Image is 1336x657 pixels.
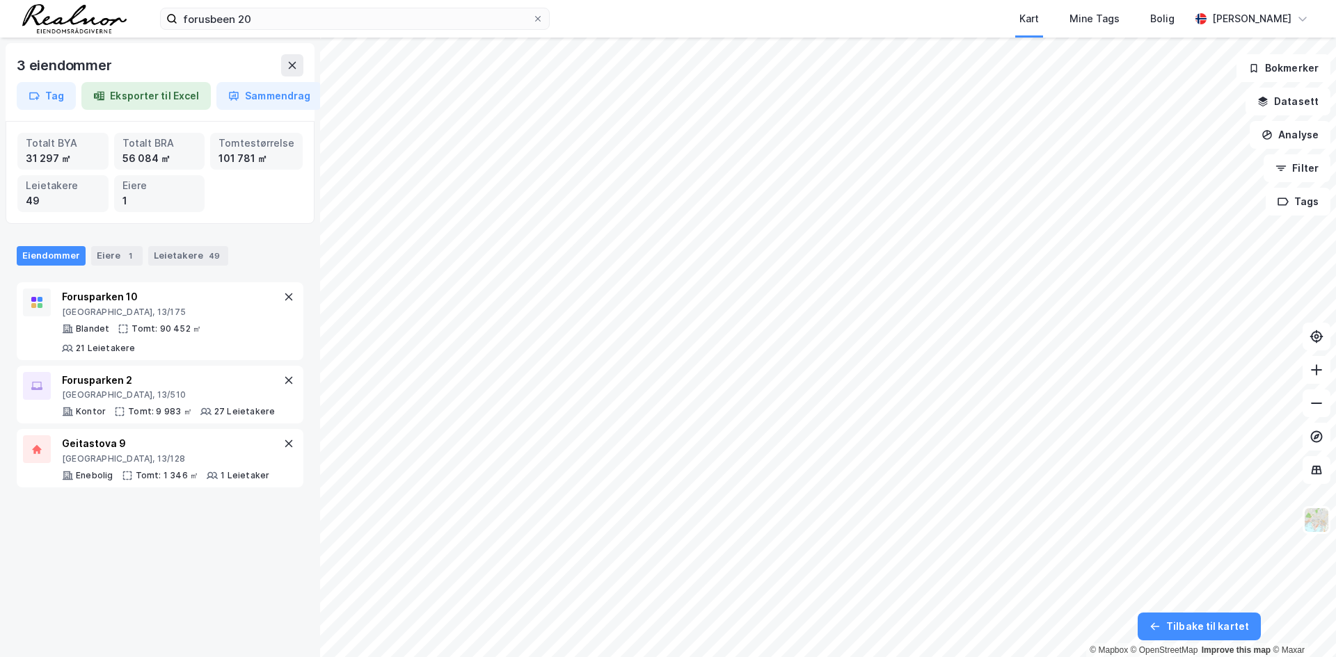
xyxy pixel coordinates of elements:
[62,389,275,400] div: [GEOGRAPHIC_DATA], 13/510
[122,151,197,166] div: 56 084 ㎡
[1069,10,1120,27] div: Mine Tags
[81,82,211,110] button: Eksporter til Excel
[62,435,269,452] div: Geitastova 9
[221,470,269,481] div: 1 Leietaker
[76,406,106,417] div: Kontor
[17,82,76,110] button: Tag
[218,136,294,151] div: Tomtestørrelse
[17,246,86,266] div: Eiendommer
[62,453,269,464] div: [GEOGRAPHIC_DATA], 13/128
[1131,645,1198,655] a: OpenStreetMap
[62,289,280,305] div: Forusparken 10
[1266,188,1330,216] button: Tags
[148,246,228,266] div: Leietakere
[17,54,115,76] div: 3 eiendommer
[1264,154,1330,182] button: Filter
[206,249,223,263] div: 49
[1236,54,1330,82] button: Bokmerker
[136,470,199,481] div: Tomt: 1 346 ㎡
[1266,590,1336,657] div: Kontrollprogram for chat
[1090,645,1128,655] a: Mapbox
[1246,88,1330,115] button: Datasett
[26,193,100,209] div: 49
[76,323,109,334] div: Blandet
[76,470,113,481] div: Enebolig
[26,136,100,151] div: Totalt BYA
[122,178,197,193] div: Eiere
[123,249,137,263] div: 1
[91,246,143,266] div: Eiere
[62,307,280,318] div: [GEOGRAPHIC_DATA], 13/175
[177,8,532,29] input: Søk på adresse, matrikkel, gårdeiere, leietakere eller personer
[1303,507,1330,533] img: Z
[76,343,136,354] div: 21 Leietakere
[122,136,197,151] div: Totalt BRA
[218,151,294,166] div: 101 781 ㎡
[1266,590,1336,657] iframe: Chat Widget
[62,372,275,389] div: Forusparken 2
[122,193,197,209] div: 1
[128,406,192,417] div: Tomt: 9 983 ㎡
[1212,10,1291,27] div: [PERSON_NAME]
[214,406,276,417] div: 27 Leietakere
[22,4,127,33] img: realnor-logo.934646d98de889bb5806.png
[1019,10,1039,27] div: Kart
[216,82,322,110] button: Sammendrag
[1250,121,1330,149] button: Analyse
[1150,10,1175,27] div: Bolig
[132,323,201,334] div: Tomt: 90 452 ㎡
[26,178,100,193] div: Leietakere
[1202,645,1271,655] a: Improve this map
[1138,613,1261,640] button: Tilbake til kartet
[26,151,100,166] div: 31 297 ㎡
